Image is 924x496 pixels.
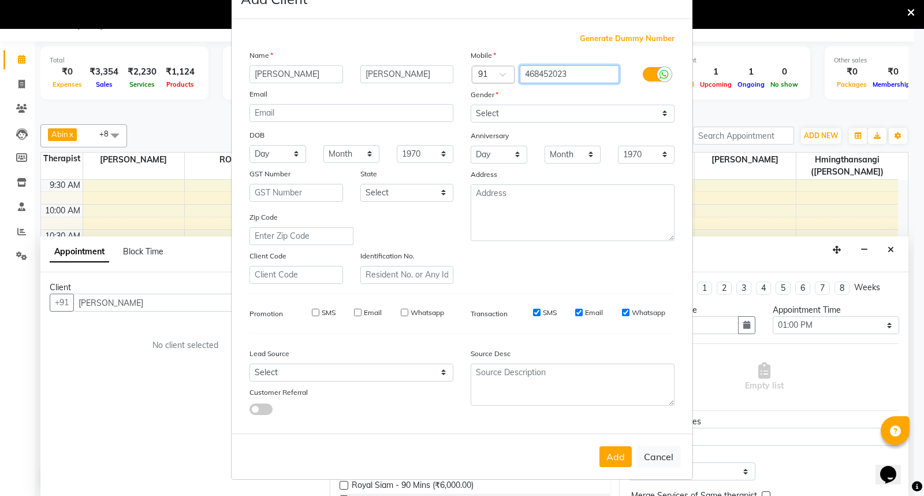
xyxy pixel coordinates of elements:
label: Email [585,308,603,318]
input: Enter Zip Code [249,227,353,245]
label: Lead Source [249,349,289,359]
button: Cancel [636,446,681,468]
span: Generate Dummy Number [580,33,675,45]
input: Email [249,104,453,122]
label: Email [249,89,267,99]
input: Client Code [249,266,343,284]
label: Source Desc [471,349,511,359]
input: Last Name [360,65,454,83]
input: First Name [249,65,343,83]
label: Email [364,308,382,318]
label: Whatsapp [411,308,444,318]
label: SMS [543,308,557,318]
label: Name [249,50,273,61]
label: Gender [471,90,498,100]
label: Transaction [471,309,508,319]
label: Promotion [249,309,283,319]
label: SMS [322,308,336,318]
label: State [360,169,377,179]
label: Mobile [471,50,496,61]
label: DOB [249,130,264,140]
label: Customer Referral [249,387,308,398]
button: Add [599,446,632,467]
label: GST Number [249,169,290,179]
label: Address [471,169,497,180]
label: Anniversary [471,131,509,141]
label: Identification No. [360,251,415,261]
input: GST Number [249,184,343,202]
input: Resident No. or Any Id [360,266,454,284]
label: Whatsapp [632,308,665,318]
input: Mobile [520,65,620,83]
label: Client Code [249,251,286,261]
label: Zip Code [249,212,278,223]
